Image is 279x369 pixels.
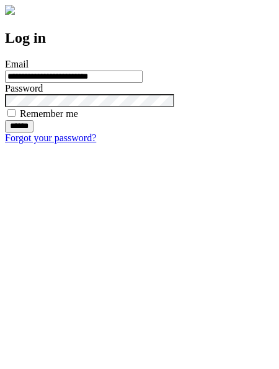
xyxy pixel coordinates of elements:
[5,132,96,143] a: Forgot your password?
[20,108,78,119] label: Remember me
[5,83,43,93] label: Password
[5,59,29,69] label: Email
[5,5,15,15] img: logo-4e3dc11c47720685a147b03b5a06dd966a58ff35d612b21f08c02c0306f2b779.png
[5,30,274,46] h2: Log in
